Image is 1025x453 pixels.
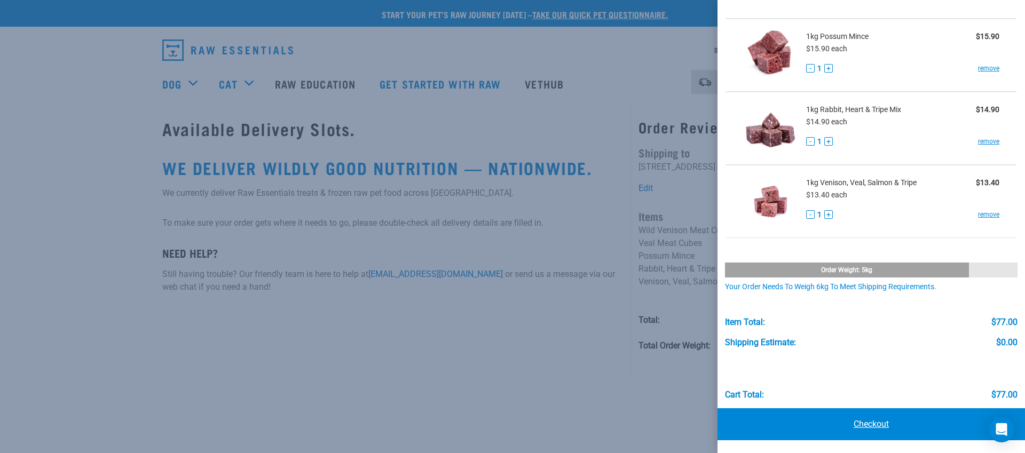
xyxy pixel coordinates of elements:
[725,317,765,327] div: Item Total:
[989,417,1014,442] div: Open Intercom Messenger
[824,210,833,219] button: +
[991,390,1018,400] div: $77.00
[817,63,822,74] span: 1
[817,209,822,220] span: 1
[806,117,847,126] span: $14.90 each
[996,338,1018,347] div: $0.00
[824,137,833,146] button: +
[806,177,917,188] span: 1kg Venison, Veal, Salmon & Tripe
[976,105,999,114] strong: $14.90
[806,104,901,115] span: 1kg Rabbit, Heart & Tripe Mix
[806,64,815,73] button: -
[806,210,815,219] button: -
[806,44,847,53] span: $15.90 each
[817,136,822,147] span: 1
[991,317,1018,327] div: $77.00
[976,178,999,187] strong: $13.40
[806,137,815,146] button: -
[806,190,847,199] span: $13.40 each
[978,63,999,73] a: remove
[725,263,969,277] div: Order weight: 5kg
[717,408,1025,440] a: Checkout
[743,174,798,229] img: Venison, Veal, Salmon & Tripe
[824,64,833,73] button: +
[725,390,764,400] div: Cart total:
[806,31,869,42] span: 1kg Possum Mince
[978,210,999,219] a: remove
[976,32,999,41] strong: $15.90
[743,28,798,83] img: Possum Mince
[725,283,1018,291] div: Your order needs to weigh 6kg to meet shipping requirements.
[978,137,999,146] a: remove
[725,338,796,347] div: Shipping Estimate:
[743,101,798,156] img: Rabbit, Heart & Tripe Mix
